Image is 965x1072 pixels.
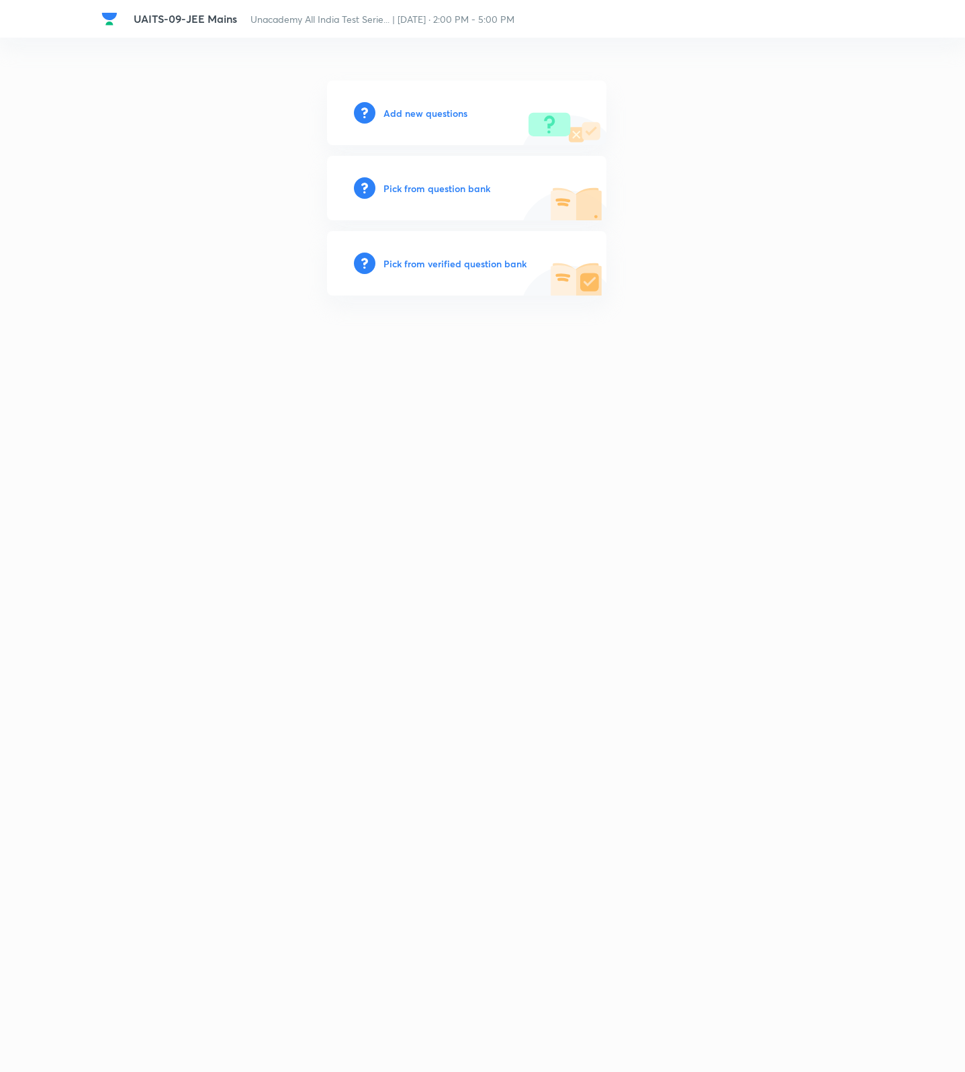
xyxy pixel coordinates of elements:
[250,13,514,26] span: Unacademy All India Test Serie... | [DATE] · 2:00 PM - 5:00 PM
[101,11,123,27] a: Company Logo
[383,257,526,271] h6: Pick from verified question bank
[383,181,490,195] h6: Pick from question bank
[101,11,118,27] img: Company Logo
[383,106,467,120] h6: Add new questions
[134,11,237,26] span: UAITS-09-JEE Mains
